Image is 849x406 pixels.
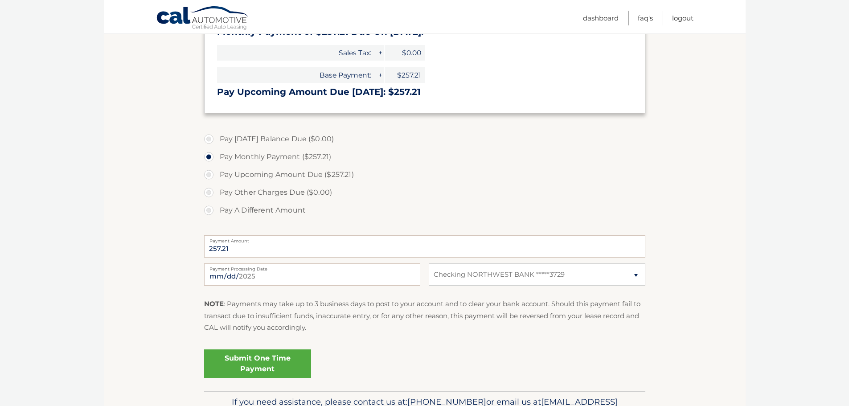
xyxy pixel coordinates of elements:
[204,299,224,308] strong: NOTE
[204,148,645,166] label: Pay Monthly Payment ($257.21)
[638,11,653,25] a: FAQ's
[375,67,384,83] span: +
[217,45,375,61] span: Sales Tax:
[204,130,645,148] label: Pay [DATE] Balance Due ($0.00)
[385,67,425,83] span: $257.21
[204,201,645,219] label: Pay A Different Amount
[156,6,250,32] a: Cal Automotive
[217,67,375,83] span: Base Payment:
[385,45,425,61] span: $0.00
[672,11,693,25] a: Logout
[583,11,619,25] a: Dashboard
[375,45,384,61] span: +
[204,349,311,378] a: Submit One Time Payment
[204,263,420,271] label: Payment Processing Date
[204,166,645,184] label: Pay Upcoming Amount Due ($257.21)
[217,86,632,98] h3: Pay Upcoming Amount Due [DATE]: $257.21
[204,235,645,242] label: Payment Amount
[204,235,645,258] input: Payment Amount
[204,184,645,201] label: Pay Other Charges Due ($0.00)
[204,298,645,333] p: : Payments may take up to 3 business days to post to your account and to clear your bank account....
[204,263,420,286] input: Payment Date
